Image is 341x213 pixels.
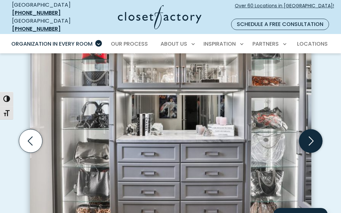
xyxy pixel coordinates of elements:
[12,1,85,17] div: [GEOGRAPHIC_DATA]
[296,127,325,155] button: Next slide
[111,40,148,48] span: Our Process
[12,17,85,33] div: [GEOGRAPHIC_DATA]
[7,35,334,53] nav: Primary Menu
[118,5,201,29] img: Closet Factory Logo
[16,127,45,155] button: Previous slide
[12,9,61,17] a: [PHONE_NUMBER]
[231,19,329,30] a: Schedule a Free Consultation
[12,25,61,33] a: [PHONE_NUMBER]
[11,40,93,48] span: Organization in Every Room
[203,40,236,48] span: Inspiration
[235,2,334,16] span: Over 60 Locations in [GEOGRAPHIC_DATA]!
[297,40,328,48] span: Locations
[161,40,187,48] span: About Us
[252,40,279,48] span: Partners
